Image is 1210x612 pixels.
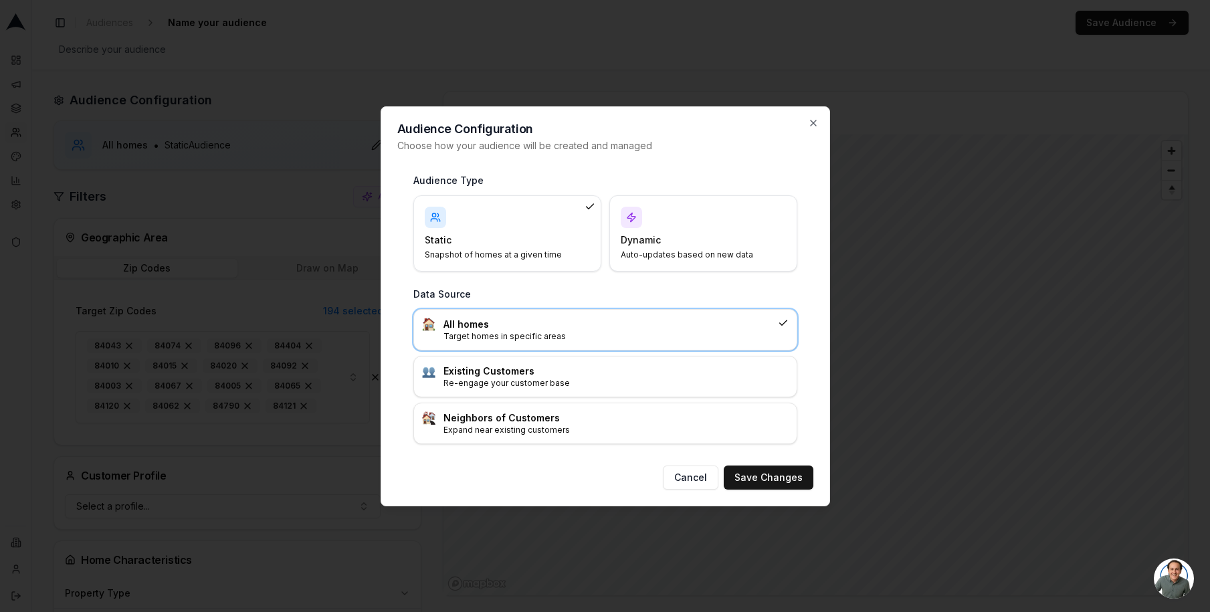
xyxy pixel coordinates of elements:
p: Target homes in specific areas [443,331,773,342]
h4: Static [425,233,574,247]
img: :busts_in_silhouette: [422,365,435,378]
div: StaticSnapshot of homes at a given time [413,195,601,272]
button: Save Changes [724,466,813,490]
h3: All homes [443,318,773,331]
h4: Dynamic [621,233,770,247]
p: Re-engage your customer base [443,378,789,389]
div: DynamicAuto-updates based on new data [609,195,797,272]
h3: Audience Type [413,174,797,187]
div: :busts_in_silhouette:Existing CustomersRe-engage your customer base [413,356,797,397]
p: Snapshot of homes at a given time [425,249,574,260]
div: :house_buildings:Neighbors of CustomersExpand near existing customers [413,403,797,444]
h3: Neighbors of Customers [443,411,789,425]
img: :house_buildings: [422,411,435,425]
p: Choose how your audience will be created and managed [397,139,813,152]
p: Auto-updates based on new data [621,249,770,260]
h3: Data Source [413,288,797,301]
img: :house: [422,318,435,331]
p: Expand near existing customers [443,425,789,435]
h3: Existing Customers [443,365,789,378]
button: Cancel [663,466,718,490]
h2: Audience Configuration [397,123,813,135]
div: :house:All homesTarget homes in specific areas [413,309,797,350]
